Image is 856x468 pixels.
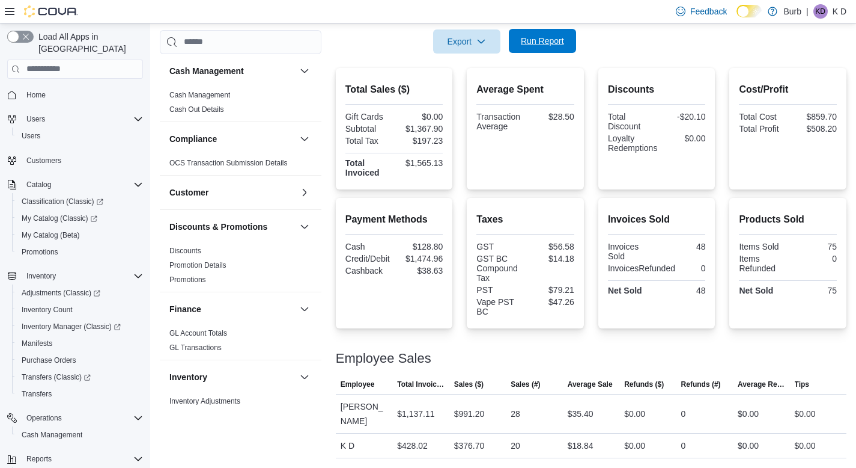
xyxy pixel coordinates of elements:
[791,112,837,122] div: $859.70
[624,439,645,453] div: $0.00
[397,380,444,389] span: Total Invoiced
[345,158,380,177] strong: Total Invoiced
[169,260,226,270] span: Promotion Details
[397,439,428,453] div: $428.02
[476,297,523,316] div: Vape PST BC
[833,4,846,19] p: K D
[297,220,312,234] button: Discounts & Promotions
[17,129,143,143] span: Users
[440,29,493,54] span: Export
[12,301,148,318] button: Inventory Count
[345,212,443,227] h2: Payment Methods
[624,380,664,389] span: Refunds ($)
[608,242,654,261] div: Invoices Sold
[12,285,148,301] a: Adjustments (Classic)
[511,439,520,453] div: 20
[17,303,77,317] a: Inventory Count
[608,112,654,131] div: Total Discount
[169,133,295,145] button: Compliance
[17,353,81,368] a: Purchase Orders
[396,124,443,134] div: $1,367.90
[22,269,143,283] span: Inventory
[169,371,207,383] h3: Inventory
[22,153,143,168] span: Customers
[12,369,148,386] a: Transfers (Classic)
[26,90,46,100] span: Home
[17,370,143,384] span: Transfers (Classic)
[297,302,312,316] button: Finance
[17,387,143,401] span: Transfers
[396,266,443,276] div: $38.63
[26,454,52,464] span: Reports
[17,319,126,334] a: Inventory Manager (Classic)
[659,242,705,251] div: 48
[17,194,108,209] a: Classification (Classic)
[509,29,576,53] button: Run Report
[26,180,51,189] span: Catalog
[160,326,321,360] div: Finance
[169,186,295,199] button: Customer
[528,297,574,307] div: $47.26
[345,112,392,122] div: Gift Cards
[528,112,574,122] div: $28.50
[12,193,148,210] a: Classification (Classic)
[681,380,721,389] span: Refunds (#)
[17,303,143,317] span: Inventory Count
[12,335,148,352] button: Manifests
[22,112,143,126] span: Users
[22,452,56,466] button: Reports
[169,91,230,99] a: Cash Management
[17,286,105,300] a: Adjustments (Classic)
[17,428,143,442] span: Cash Management
[454,380,484,389] span: Sales ($)
[739,286,773,295] strong: Net Sold
[22,322,121,331] span: Inventory Manager (Classic)
[662,134,705,143] div: $0.00
[476,212,574,227] h2: Taxes
[169,221,295,233] button: Discounts & Promotions
[396,242,443,251] div: $128.80
[783,4,801,19] p: Burb
[396,112,443,122] div: $0.00
[160,156,321,175] div: Compliance
[22,214,97,223] span: My Catalog (Classic)
[568,407,593,421] div: $35.40
[608,212,706,227] h2: Invoices Sold
[160,244,321,292] div: Discounts & Promotions
[17,245,63,259] a: Promotions
[12,210,148,227] a: My Catalog (Classic)
[297,132,312,146] button: Compliance
[608,82,706,97] h2: Discounts
[22,197,103,206] span: Classification (Classic)
[454,439,485,453] div: $376.70
[169,65,295,77] button: Cash Management
[2,111,148,128] button: Users
[26,114,45,124] span: Users
[17,228,143,242] span: My Catalog (Beta)
[22,411,143,425] span: Operations
[336,434,392,458] div: K D
[521,35,564,47] span: Run Report
[17,353,143,368] span: Purchase Orders
[739,254,785,273] div: Items Refunded
[2,86,148,103] button: Home
[22,389,52,399] span: Transfers
[169,246,201,256] span: Discounts
[26,413,62,423] span: Operations
[22,411,67,425] button: Operations
[169,303,201,315] h3: Finance
[738,380,785,389] span: Average Refund
[476,242,523,251] div: GST
[12,227,148,244] button: My Catalog (Beta)
[169,90,230,100] span: Cash Management
[738,407,759,421] div: $0.00
[795,380,809,389] span: Tips
[169,159,288,167] a: OCS Transaction Submission Details
[22,305,73,315] span: Inventory Count
[336,351,431,366] h3: Employee Sales
[169,303,295,315] button: Finance
[22,88,50,102] a: Home
[12,352,148,369] button: Purchase Orders
[22,230,80,240] span: My Catalog (Beta)
[608,263,675,273] div: InvoicesRefunded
